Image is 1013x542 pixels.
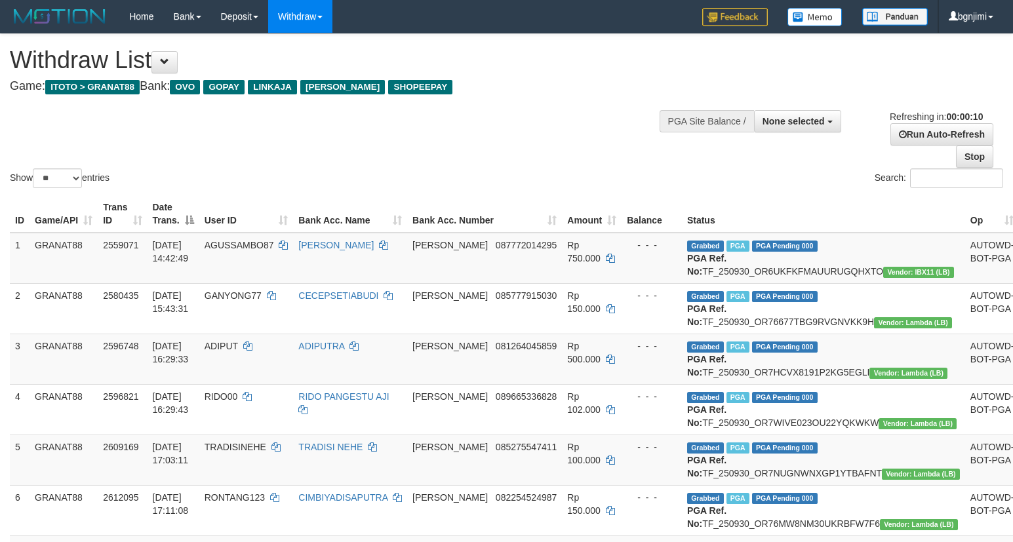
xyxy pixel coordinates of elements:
[30,435,98,485] td: GRANAT88
[567,492,601,516] span: Rp 150.000
[298,492,387,503] a: CIMBIYADISAPUTRA
[10,168,109,188] label: Show entries
[726,341,749,353] span: Marked by bgndedek
[205,391,238,402] span: RIDO00
[754,110,841,132] button: None selected
[205,442,266,452] span: TRADISINEHE
[496,442,557,452] span: Copy 085275547411 to clipboard
[687,404,726,428] b: PGA Ref. No:
[98,195,147,233] th: Trans ID: activate to sort column ascending
[496,492,557,503] span: Copy 082254524987 to clipboard
[10,7,109,26] img: MOTION_logo.png
[248,80,297,94] span: LINKAJA
[687,291,724,302] span: Grabbed
[752,241,818,252] span: PGA Pending
[687,505,726,529] b: PGA Ref. No:
[496,240,557,250] span: Copy 087772014295 to clipboard
[298,341,344,351] a: ADIPUTRA
[153,442,189,465] span: [DATE] 17:03:11
[946,111,983,122] strong: 00:00:10
[103,341,139,351] span: 2596748
[10,47,662,73] h1: Withdraw List
[10,485,30,535] td: 6
[702,8,768,26] img: Feedback.jpg
[682,233,965,284] td: TF_250930_OR6UKFKFMAUURUGQHXTO
[298,442,363,452] a: TRADISI NEHE
[682,334,965,384] td: TF_250930_OR7HCVX8191P2KG5EGLI
[496,391,557,402] span: Copy 089665336828 to clipboard
[627,339,677,353] div: - - -
[687,442,724,454] span: Grabbed
[30,384,98,435] td: GRANAT88
[956,145,993,168] a: Stop
[30,283,98,334] td: GRANAT88
[787,8,843,26] img: Button%20Memo.svg
[153,492,189,516] span: [DATE] 17:11:08
[627,239,677,252] div: - - -
[148,195,199,233] th: Date Trans.: activate to sort column descending
[763,116,825,126] span: None selected
[687,253,726,277] b: PGA Ref. No:
[298,240,374,250] a: [PERSON_NAME]
[30,485,98,535] td: GRANAT88
[879,418,957,429] span: Vendor URL: https://dashboard.q2checkout.com/secure
[890,123,993,145] a: Run Auto-Refresh
[869,368,947,379] span: Vendor URL: https://dashboard.q2checkout.com/secure
[412,442,488,452] span: [PERSON_NAME]
[660,110,754,132] div: PGA Site Balance /
[496,290,557,301] span: Copy 085777915030 to clipboard
[388,80,452,94] span: SHOPEEPAY
[45,80,140,94] span: ITOTO > GRANAT88
[300,80,385,94] span: [PERSON_NAME]
[862,8,928,26] img: panduan.png
[153,240,189,263] span: [DATE] 14:42:49
[752,291,818,302] span: PGA Pending
[752,392,818,403] span: PGA Pending
[407,195,562,233] th: Bank Acc. Number: activate to sort column ascending
[199,195,294,233] th: User ID: activate to sort column ascending
[682,485,965,535] td: TF_250930_OR76MW8NM30UKRBFW7F6
[10,435,30,485] td: 5
[153,341,189,364] span: [DATE] 16:29:33
[103,391,139,402] span: 2596821
[170,80,200,94] span: OVO
[10,334,30,384] td: 3
[153,391,189,415] span: [DATE] 16:29:43
[205,341,238,351] span: ADIPUT
[567,442,601,465] span: Rp 100.000
[687,493,724,504] span: Grabbed
[412,290,488,301] span: [PERSON_NAME]
[103,290,139,301] span: 2580435
[880,519,958,530] span: Vendor URL: https://dashboard.q2checkout.com/secure
[30,334,98,384] td: GRANAT88
[687,303,726,327] b: PGA Ref. No:
[412,492,488,503] span: [PERSON_NAME]
[726,493,749,504] span: Marked by bgndedek
[752,341,818,353] span: PGA Pending
[752,442,818,454] span: PGA Pending
[622,195,682,233] th: Balance
[562,195,622,233] th: Amount: activate to sort column ascending
[883,267,954,278] span: Vendor URL: https://dashboard.q2checkout.com/secure
[627,440,677,454] div: - - -
[205,240,274,250] span: AGUSSAMBO87
[910,168,1003,188] input: Search:
[874,317,952,328] span: Vendor URL: https://dashboard.q2checkout.com/secure
[627,289,677,302] div: - - -
[726,241,749,252] span: Marked by bgndedek
[412,240,488,250] span: [PERSON_NAME]
[412,391,488,402] span: [PERSON_NAME]
[627,491,677,504] div: - - -
[10,195,30,233] th: ID
[567,290,601,314] span: Rp 150.000
[687,354,726,377] b: PGA Ref. No:
[10,283,30,334] td: 2
[103,240,139,250] span: 2559071
[627,390,677,403] div: - - -
[567,240,601,263] span: Rp 750.000
[726,442,749,454] span: Marked by bgndedek
[205,492,265,503] span: RONTANG123
[687,455,726,478] b: PGA Ref. No:
[298,391,389,402] a: RIDO PANGESTU AJI
[412,341,488,351] span: [PERSON_NAME]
